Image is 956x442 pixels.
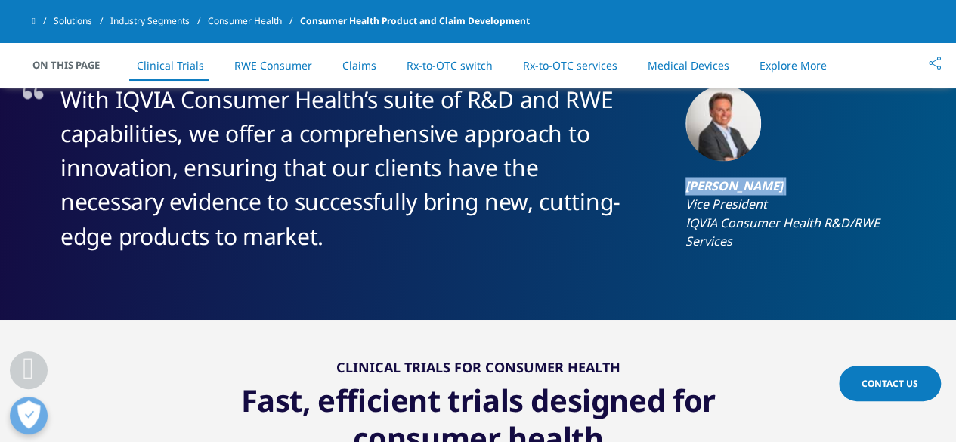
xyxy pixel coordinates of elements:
strong: [PERSON_NAME] [685,178,783,194]
em: IQVIA Consumer Health R&D/RWE Services [685,214,880,249]
a: Consumer Health [208,8,300,35]
span: Contact Us [862,377,918,390]
img: quotes.png [23,82,47,102]
span: On This Page [32,57,116,73]
a: Claims [342,58,376,73]
a: Rx-to-OTC services [523,58,617,73]
em: Vice President [685,196,767,212]
a: Industry Segments [110,8,208,35]
a: RWE Consumer [234,58,312,73]
h2: Clinical Trials for Consumer Health [336,358,620,382]
a: Clinical Trials [137,58,204,73]
span: Consumer Health Product and Claim Development [300,8,530,35]
button: Open Preferences [10,397,48,434]
a: Explore More [760,58,827,73]
a: Medical Devices [648,58,729,73]
a: Contact Us [839,366,941,401]
a: Rx-to-OTC switch [407,58,493,73]
p: With IQVIA Consumer Health’s suite of R&D and RWE capabilities, we offer a comprehensive approach... [60,82,633,252]
a: Solutions [54,8,110,35]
